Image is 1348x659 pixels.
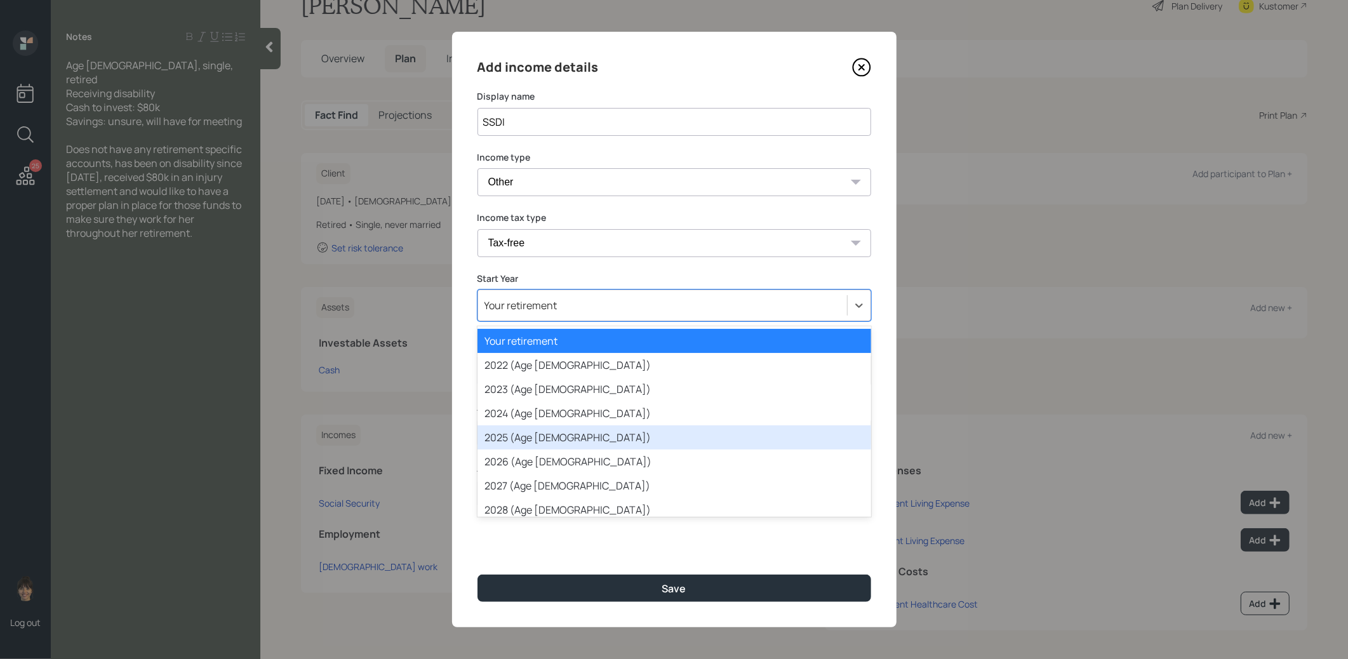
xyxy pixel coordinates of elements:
div: Save [662,582,686,596]
div: 2028 (Age [DEMOGRAPHIC_DATA]) [477,498,871,522]
label: Income type [477,151,871,164]
div: 2025 (Age [DEMOGRAPHIC_DATA]) [477,425,871,449]
div: 2023 (Age [DEMOGRAPHIC_DATA]) [477,377,871,401]
label: Income tax type [477,211,871,224]
div: Your retirement [477,329,871,353]
button: Save [477,575,871,602]
h4: Add income details [477,57,599,77]
div: 2022 (Age [DEMOGRAPHIC_DATA]) [477,353,871,377]
div: 2024 (Age [DEMOGRAPHIC_DATA]) [477,401,871,425]
label: Start Year [477,272,871,285]
div: 2027 (Age [DEMOGRAPHIC_DATA]) [477,474,871,498]
div: 2026 (Age [DEMOGRAPHIC_DATA]) [477,449,871,474]
div: Your retirement [484,298,557,312]
label: Display name [477,90,871,103]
